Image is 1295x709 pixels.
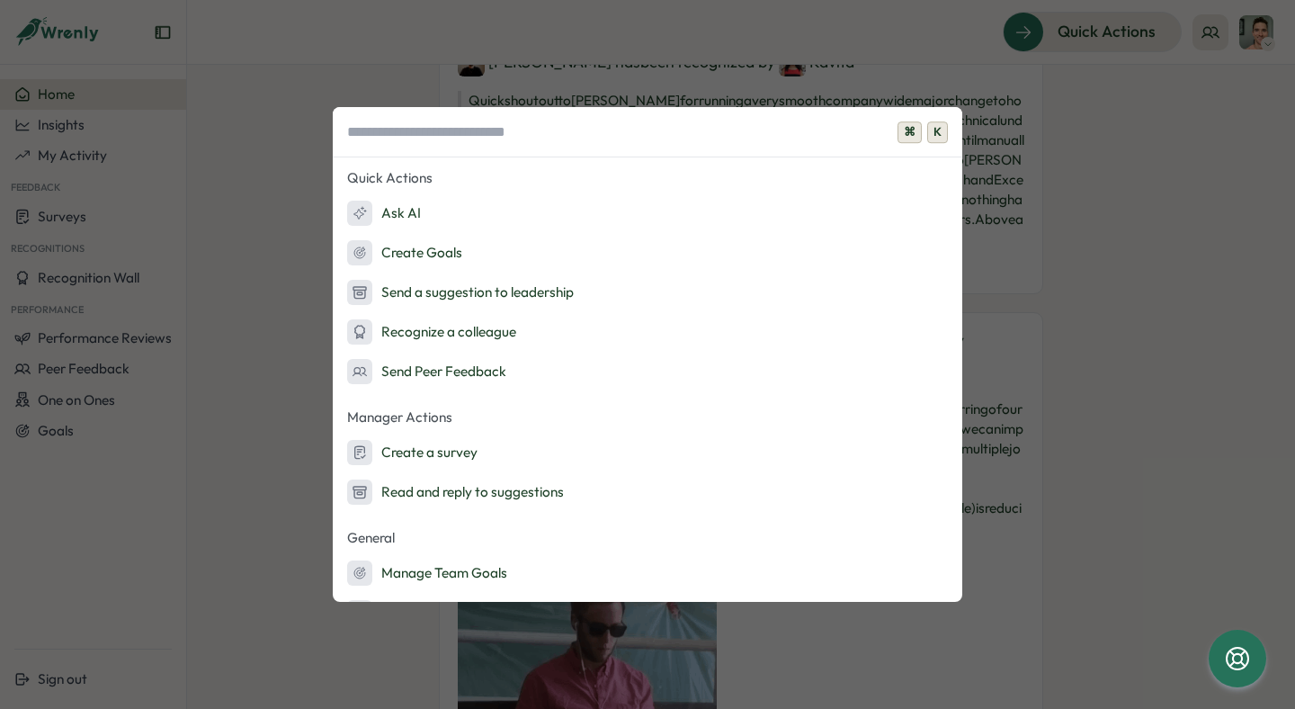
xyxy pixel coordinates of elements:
span: K [927,121,948,143]
button: Ask AI [333,195,962,231]
div: My Goals [347,600,439,625]
div: Manage Team Goals [347,561,507,586]
button: My Goals [333,595,962,631]
span: ⌘ [898,121,922,143]
button: Create a survey [333,435,962,471]
div: Ask AI [347,201,421,226]
p: Quick Actions [333,165,962,192]
div: Read and reply to suggestions [347,480,564,505]
div: Create Goals [347,240,462,265]
div: Recognize a colleague [347,319,516,345]
p: General [333,525,962,552]
button: Manage Team Goals [333,555,962,591]
button: Send Peer Feedback [333,354,962,390]
button: Read and reply to suggestions [333,474,962,510]
div: Send a suggestion to leadership [347,280,574,305]
button: Create Goals [333,235,962,271]
button: Send a suggestion to leadership [333,274,962,310]
button: Recognize a colleague [333,314,962,350]
div: Create a survey [347,440,478,465]
p: Manager Actions [333,404,962,431]
div: Send Peer Feedback [347,359,506,384]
